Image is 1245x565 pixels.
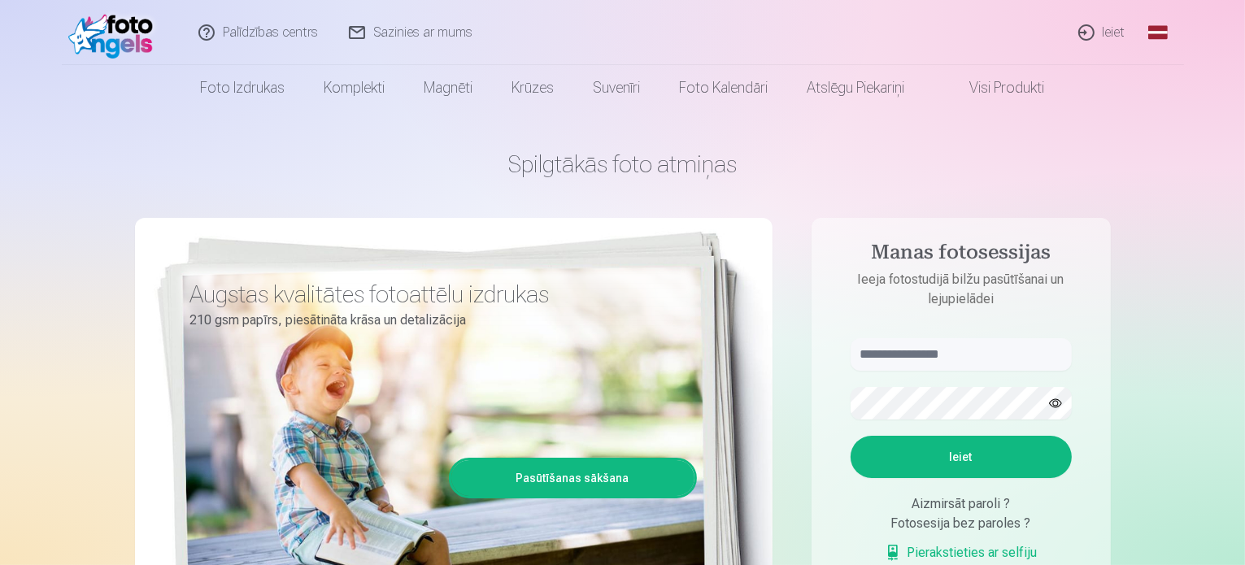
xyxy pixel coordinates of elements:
[493,65,574,111] a: Krūzes
[68,7,162,59] img: /fa1
[181,65,305,111] a: Foto izdrukas
[405,65,493,111] a: Magnēti
[851,494,1072,514] div: Aizmirsāt paroli ?
[190,309,685,332] p: 210 gsm papīrs, piesātināta krāsa un detalizācija
[885,543,1038,563] a: Pierakstieties ar selfiju
[574,65,660,111] a: Suvenīri
[834,270,1088,309] p: Ieeja fotostudijā bilžu pasūtīšanai un lejupielādei
[190,280,685,309] h3: Augstas kvalitātes fotoattēlu izdrukas
[851,514,1072,533] div: Fotosesija bez paroles ?
[135,150,1111,179] h1: Spilgtākās foto atmiņas
[851,436,1072,478] button: Ieiet
[834,241,1088,270] h4: Manas fotosessijas
[788,65,925,111] a: Atslēgu piekariņi
[660,65,788,111] a: Foto kalendāri
[925,65,1064,111] a: Visi produkti
[451,460,694,496] a: Pasūtīšanas sākšana
[305,65,405,111] a: Komplekti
